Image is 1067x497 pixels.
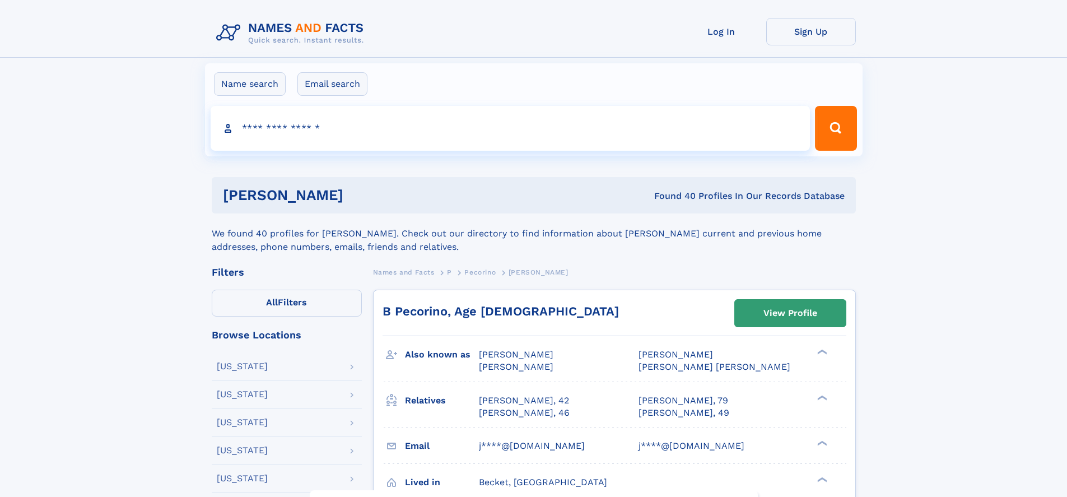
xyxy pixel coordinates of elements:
[479,407,570,419] a: [PERSON_NAME], 46
[211,106,810,151] input: search input
[212,330,362,340] div: Browse Locations
[447,265,452,279] a: P
[639,349,713,360] span: [PERSON_NAME]
[735,300,846,327] a: View Profile
[212,213,856,254] div: We found 40 profiles for [PERSON_NAME]. Check out our directory to find information about [PERSON...
[212,18,373,48] img: Logo Names and Facts
[814,439,828,447] div: ❯
[405,473,479,492] h3: Lived in
[405,345,479,364] h3: Also known as
[266,297,278,308] span: All
[464,265,496,279] a: Pecorino
[217,446,268,455] div: [US_STATE]
[297,72,367,96] label: Email search
[217,362,268,371] div: [US_STATE]
[814,394,828,401] div: ❯
[479,477,607,487] span: Becket, [GEOGRAPHIC_DATA]
[217,418,268,427] div: [US_STATE]
[464,268,496,276] span: Pecorino
[217,474,268,483] div: [US_STATE]
[217,390,268,399] div: [US_STATE]
[639,361,790,372] span: [PERSON_NAME] [PERSON_NAME]
[814,476,828,483] div: ❯
[639,407,729,419] a: [PERSON_NAME], 49
[814,349,828,356] div: ❯
[223,188,499,202] h1: [PERSON_NAME]
[498,190,845,202] div: Found 40 Profiles In Our Records Database
[447,268,452,276] span: P
[405,391,479,410] h3: Relatives
[479,394,569,407] a: [PERSON_NAME], 42
[212,290,362,317] label: Filters
[212,267,362,277] div: Filters
[677,18,766,45] a: Log In
[373,265,435,279] a: Names and Facts
[815,106,856,151] button: Search Button
[639,394,728,407] a: [PERSON_NAME], 79
[766,18,856,45] a: Sign Up
[763,300,817,326] div: View Profile
[479,361,553,372] span: [PERSON_NAME]
[509,268,569,276] span: [PERSON_NAME]
[479,349,553,360] span: [PERSON_NAME]
[383,304,619,318] a: B Pecorino, Age [DEMOGRAPHIC_DATA]
[405,436,479,456] h3: Email
[214,72,286,96] label: Name search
